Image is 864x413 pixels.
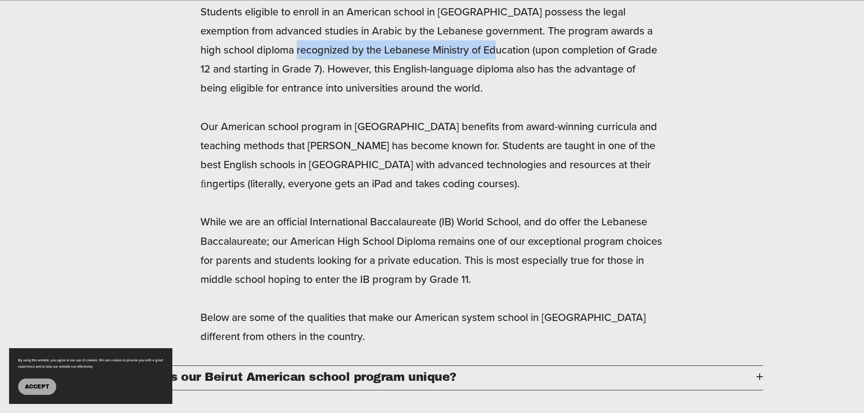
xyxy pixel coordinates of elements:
section: Cookie banner [9,348,172,404]
p: By using this website, you agree to our use of cookies. We use cookies to provide you with a grea... [18,357,163,369]
button: Accept [18,379,56,395]
span: What makes our Beirut American school program unique? [101,370,757,383]
button: What makes our Beirut American school program unique? [101,366,763,390]
span: Accept [25,384,49,390]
